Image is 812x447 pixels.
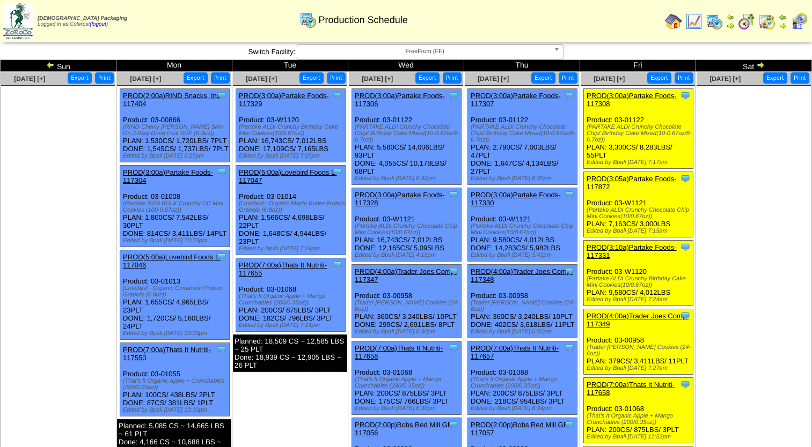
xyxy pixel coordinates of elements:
[355,175,461,182] div: Edited by Bpali [DATE] 6:32pm
[647,72,671,84] button: Export
[471,267,573,284] a: PROD(4:00a)Trader Joes Comp-117348
[587,434,693,440] div: Edited by Bpali [DATE] 11:52pm
[587,312,689,328] a: PROD(4:00a)Trader Joes Comp-117349
[738,13,755,30] img: calendarblend.gif
[239,153,345,159] div: Edited by Bpali [DATE] 7:25pm
[587,275,693,288] div: (Partake ALDI Crunchy Birthday Cake Mini Cookies(10/0.67oz))
[355,344,443,360] a: PROD(7:00a)Thats It Nutriti-117656
[791,72,809,84] button: Print
[123,407,229,413] div: Edited by Bpali [DATE] 10:33pm
[211,72,230,84] button: Print
[232,60,348,72] td: Tue
[471,344,559,360] a: PROD(7:00a)Thats It Nutriti-117657
[299,72,324,84] button: Export
[587,175,677,191] a: PROD(3:05a)Partake Foods-117872
[239,92,329,108] a: PROD(3:00a)Partake Foods-117329
[791,13,808,30] img: calendarcustomer.gif
[120,89,230,162] div: Product: 03-00866 PLAN: 1,530CS / 1,720LBS / 7PLT DONE: 1,545CS / 1,737LBS / 7PLT
[471,223,577,236] div: (Partake ALDI Crunchy Chocolate Chip Mini Cookies(10/0.67oz))
[216,344,227,355] img: Tooltip
[355,329,461,335] div: Edited by Bpali [DATE] 6:30pm
[665,13,682,30] img: home.gif
[246,75,277,83] a: [DATE] [+]
[123,253,222,269] a: PROD(5:00a)Lovebird Foods L-117046
[123,346,211,362] a: PROD(7:00a)Thats It Nutriti-117550
[319,14,408,26] span: Production Schedule
[123,285,229,298] div: (Lovebird - Organic Cinnamon Protein Granola (6-8oz))
[355,300,461,312] div: (Trader [PERSON_NAME] Cookies (24-6oz))
[696,60,812,72] td: Sat
[779,13,787,21] img: arrowleft.gif
[216,90,227,101] img: Tooltip
[478,75,509,83] a: [DATE] [+]
[471,329,577,335] div: Edited by Bpali [DATE] 6:35pm
[355,191,445,207] a: PROD(3:00a)Partake Foods-117328
[471,421,570,437] a: PROD(2:00p)Bobs Red Mill GF-117057
[559,72,577,84] button: Print
[680,173,691,184] img: Tooltip
[587,381,675,397] a: PROD(7:00a)Thats It Nutriti-117658
[123,124,229,137] div: (RIND-Chewy [PERSON_NAME] Skin-On 3-Way Dried Fruit SUP (6-3oz))
[14,75,45,83] a: [DATE] [+]
[68,72,92,84] button: Export
[464,60,580,72] td: Thu
[355,376,461,389] div: (That's It Organic Apple + Mango Crunchables (200/0.35oz))
[123,92,223,108] a: PROD(2:00a)RIND Snacks, Inc-117404
[685,13,703,30] img: line_graph.gif
[587,344,693,357] div: (Trader [PERSON_NAME] Cookies (24-6oz))
[239,293,345,306] div: (That's It Organic Apple + Mango Crunchables (200/0.35oz))
[352,341,462,415] div: Product: 03-01068 PLAN: 200CS / 875LBS / 3PLT DONE: 175CS / 766LBS / 3PLT
[448,90,459,101] img: Tooltip
[130,75,161,83] a: [DATE] [+]
[468,341,577,415] div: Product: 03-01068 PLAN: 200CS / 875LBS / 3PLT DONE: 218CS / 954LBS / 3PLT
[709,75,741,83] a: [DATE] [+]
[587,124,693,143] div: (PARTAKE ALDI Crunchy Chocolate Chip/ Birthday Cake Mixed(10-0.67oz/6-6.7oz))
[332,90,343,101] img: Tooltip
[355,124,461,143] div: (PARTAKE ALDI Crunchy Chocolate Chip/ Birthday Cake Mixed(10-0.67oz/6-6.7oz))
[332,167,343,177] img: Tooltip
[1,60,116,72] td: Sun
[726,21,735,30] img: arrowright.gif
[123,200,229,213] div: (Partake 2024 BULK Crunchy CC Mini Cookies (100-0.67oz))
[580,60,696,72] td: Fri
[184,72,208,84] button: Export
[299,11,317,28] img: calendarprod.gif
[564,189,575,200] img: Tooltip
[587,296,693,303] div: Edited by Bpali [DATE] 7:24am
[123,378,229,391] div: (That's It Organic Apple + Crunchables (200/0.35oz))
[236,89,346,162] div: Product: 03-W1120 PLAN: 16,743CS / 7,012LBS DONE: 17,109CS / 7,165LBS
[584,89,693,169] div: Product: 03-01122 PLAN: 3,300CS / 8,283LBS / 55PLT
[362,75,393,83] a: [DATE] [+]
[471,300,577,312] div: (Trader [PERSON_NAME] Cookies (24-6oz))
[471,191,561,207] a: PROD(3:00a)Partake Foods-117330
[763,72,787,84] button: Export
[726,13,735,21] img: arrowleft.gif
[123,237,229,244] div: Edited by Bpali [DATE] 10:33pm
[120,250,230,340] div: Product: 03-01013 PLAN: 1,655CS / 4,965LBS / 23PLT DONE: 1,720CS / 5,160LBS / 24PLT
[594,75,625,83] span: [DATE] [+]
[352,188,462,262] div: Product: 03-W1121 PLAN: 16,743CS / 7,012LBS DONE: 12,165CS / 5,095LBS
[123,330,229,337] div: Edited by Bpali [DATE] 10:33pm
[38,16,127,27] span: Logged in as Colerost
[471,405,577,412] div: Edited by Bpali [DATE] 6:34pm
[471,376,577,389] div: (That's It Organic Apple + Mango Crunchables (200/0.35oz))
[587,228,693,234] div: Edited by Bpali [DATE] 7:15am
[123,168,213,184] a: PROD(3:00a)Partake Foods-117304
[564,266,575,277] img: Tooltip
[587,365,693,371] div: Edited by Bpali [DATE] 7:27am
[564,342,575,353] img: Tooltip
[468,89,577,185] div: Product: 03-01122 PLAN: 2,790CS / 7,003LBS / 47PLT DONE: 1,647CS / 4,134LBS / 27PLT
[355,252,461,258] div: Edited by Bpali [DATE] 4:19pm
[239,322,345,329] div: Edited by Bpali [DATE] 7:24pm
[471,124,577,143] div: (PARTAKE ALDI Crunchy Chocolate Chip/ Birthday Cake Mixed(10-0.67oz/6-6.7oz))
[123,153,229,159] div: Edited by Bpali [DATE] 6:25pm
[415,72,440,84] button: Export
[758,13,776,30] img: calendarinout.gif
[236,258,346,332] div: Product: 03-01068 PLAN: 200CS / 875LBS / 3PLT DONE: 182CS / 796LBS / 3PLT
[471,92,561,108] a: PROD(3:00a)Partake Foods-117307
[587,243,677,259] a: PROD(3:10a)Partake Foods-117331
[584,172,693,237] div: Product: 03-W1121 PLAN: 7,163CS / 3,000LBS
